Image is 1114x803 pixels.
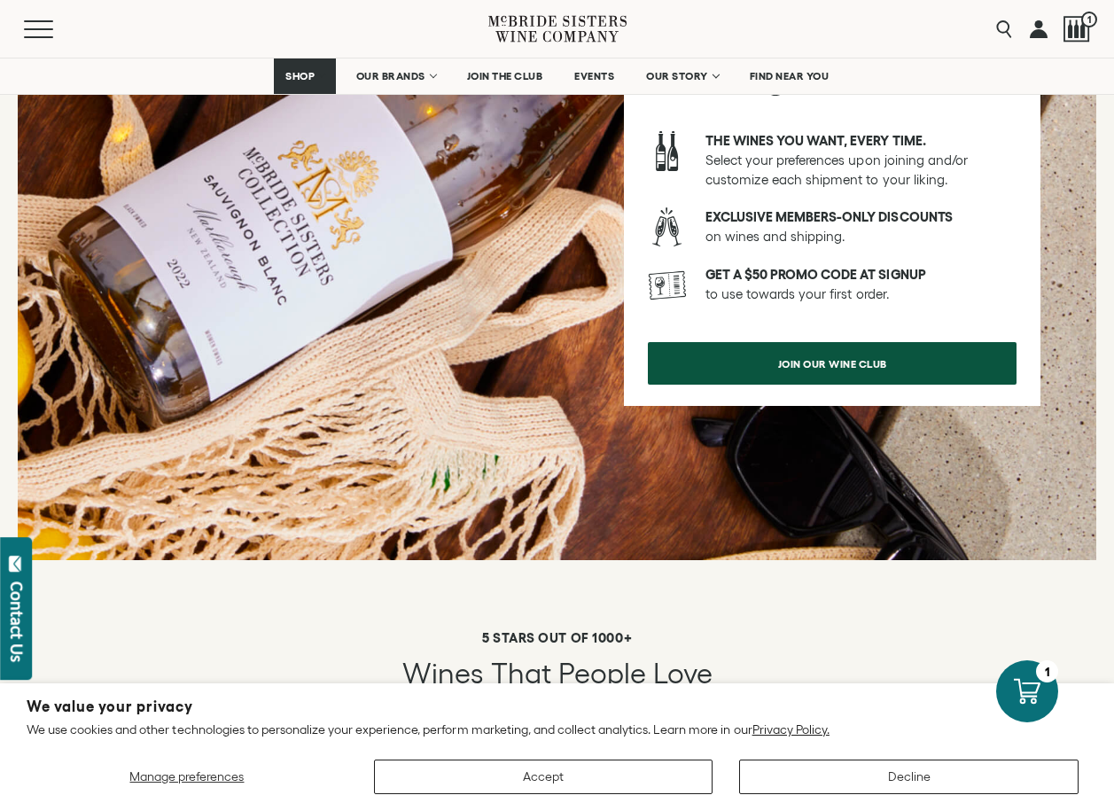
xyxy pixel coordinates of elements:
[705,267,926,282] strong: GET A $50 PROMO CODE AT SIGNUP
[285,70,316,82] span: SHOP
[558,658,646,689] span: People
[705,209,953,224] strong: Exclusive members-only discounts
[752,722,830,737] a: Privacy Policy.
[646,70,708,82] span: OUR STORY
[274,58,336,94] a: SHOP
[747,347,918,381] span: Join our wine club
[345,58,447,94] a: OUR BRANDS
[563,58,626,94] a: EVENTS
[456,58,555,94] a: JOIN THE CLUB
[1036,660,1058,682] div: 1
[635,58,729,94] a: OUR STORY
[402,658,484,689] span: Wines
[129,769,244,784] span: Manage preferences
[491,658,551,689] span: that
[750,70,830,82] span: FIND NEAR YOU
[648,342,1017,385] a: Join our wine club
[356,70,425,82] span: OUR BRANDS
[705,265,1017,304] p: to use towards your first order.
[24,20,88,38] button: Mobile Menu Trigger
[738,58,841,94] a: FIND NEAR YOU
[705,131,1017,190] p: Select your preferences upon joining and/or customize each shipment to your liking.
[374,760,713,794] button: Accept
[8,581,26,662] div: Contact Us
[705,133,926,148] strong: The wines you want, every time.
[482,630,632,645] strong: 5 STARS OUT OF 1000+
[1081,12,1097,27] span: 1
[27,699,1087,714] h2: We value your privacy
[27,760,347,794] button: Manage preferences
[653,658,713,689] span: Love
[739,760,1079,794] button: Decline
[27,721,1087,737] p: We use cookies and other technologies to personalize your experience, perform marketing, and coll...
[467,70,543,82] span: JOIN THE CLUB
[574,70,614,82] span: EVENTS
[705,207,1017,246] p: on wines and shipping.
